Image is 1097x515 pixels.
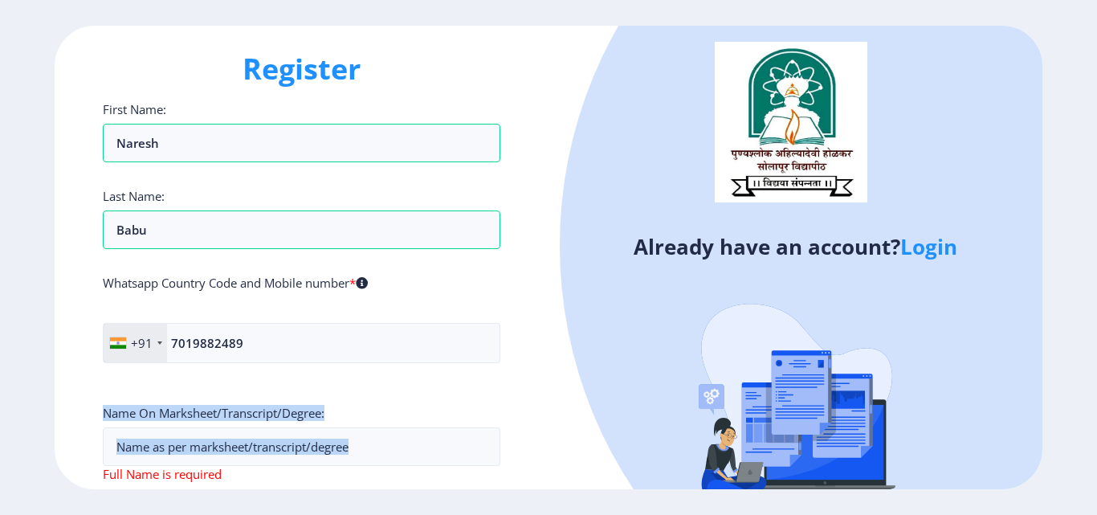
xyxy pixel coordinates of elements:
[103,101,166,117] label: First Name:
[103,427,500,466] input: Name as per marksheet/transcript/degree
[103,210,500,249] input: Last Name
[561,234,1030,260] h4: Already have an account?
[103,50,500,88] h1: Register
[715,42,867,202] img: logo
[103,275,368,291] label: Whatsapp Country Code and Mobile number
[103,466,222,482] span: Full Name is required
[900,232,957,261] a: Login
[103,124,500,162] input: First Name
[103,323,500,363] input: Mobile No
[131,335,153,351] div: +91
[103,405,324,421] label: Name On Marksheet/Transcript/Degree:
[103,188,165,204] label: Last Name:
[104,324,167,362] div: India (भारत): +91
